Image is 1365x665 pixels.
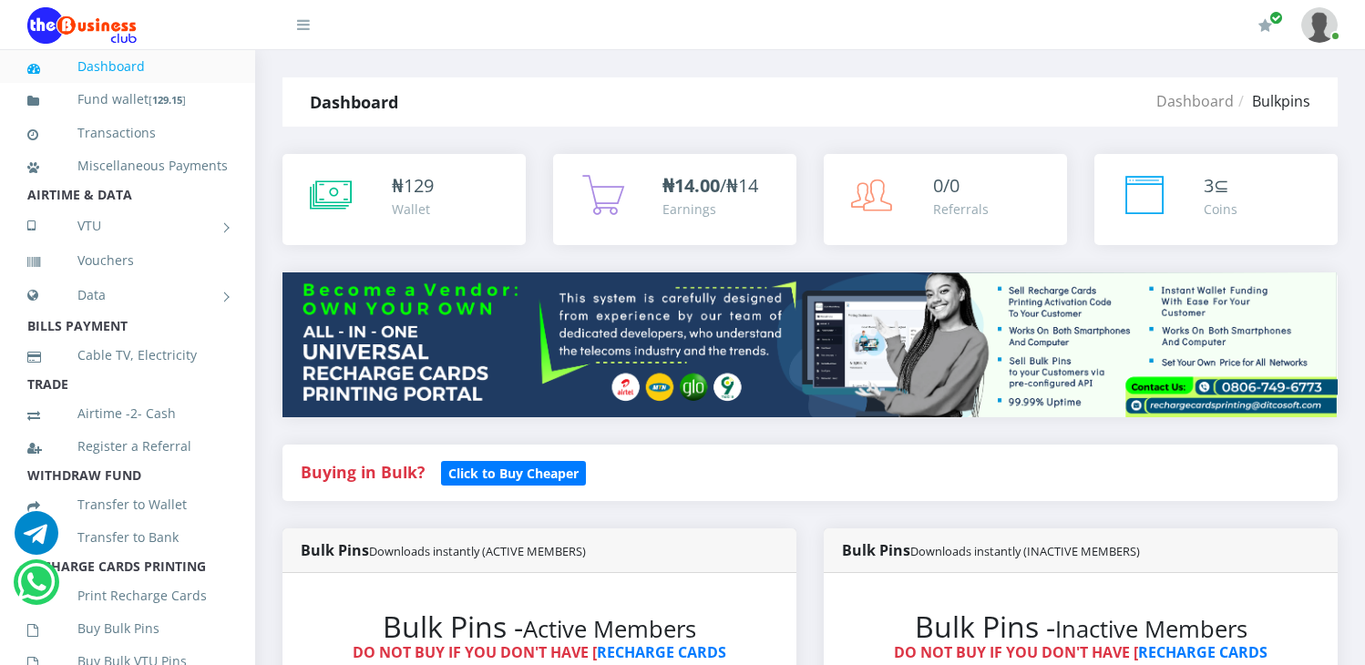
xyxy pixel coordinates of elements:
[392,199,434,219] div: Wallet
[1204,199,1237,219] div: Coins
[319,609,760,644] h2: Bulk Pins -
[27,484,228,526] a: Transfer to Wallet
[1204,173,1214,198] span: 3
[910,543,1140,559] small: Downloads instantly (INACTIVE MEMBERS)
[404,173,434,198] span: 129
[27,203,228,249] a: VTU
[27,608,228,650] a: Buy Bulk Pins
[282,272,1338,417] img: multitenant_rcp.png
[27,240,228,281] a: Vouchers
[933,173,960,198] span: 0/0
[15,525,58,555] a: Chat for support
[301,461,425,483] strong: Buying in Bulk?
[310,91,398,113] strong: Dashboard
[27,272,228,318] a: Data
[1055,613,1247,645] small: Inactive Members
[662,199,758,219] div: Earnings
[282,154,526,245] a: ₦129 Wallet
[662,173,720,198] b: ₦14.00
[27,425,228,467] a: Register a Referral
[1301,7,1338,43] img: User
[1234,90,1310,112] li: Bulkpins
[149,93,186,107] small: [ ]
[152,93,182,107] b: 129.15
[27,112,228,154] a: Transactions
[27,145,228,187] a: Miscellaneous Payments
[27,517,228,558] a: Transfer to Bank
[441,461,586,483] a: Click to Buy Cheaper
[1258,18,1272,33] i: Renew/Upgrade Subscription
[1269,11,1283,25] span: Renew/Upgrade Subscription
[17,574,55,604] a: Chat for support
[933,199,989,219] div: Referrals
[523,613,696,645] small: Active Members
[27,575,228,617] a: Print Recharge Cards
[553,154,796,245] a: ₦14.00/₦14 Earnings
[369,543,586,559] small: Downloads instantly (ACTIVE MEMBERS)
[27,393,228,435] a: Airtime -2- Cash
[860,609,1301,644] h2: Bulk Pins -
[1156,91,1234,111] a: Dashboard
[662,173,758,198] span: /₦14
[448,465,579,482] b: Click to Buy Cheaper
[27,78,228,121] a: Fund wallet[129.15]
[1204,172,1237,199] div: ⊆
[392,172,434,199] div: ₦
[842,540,1140,560] strong: Bulk Pins
[27,7,137,44] img: Logo
[824,154,1067,245] a: 0/0 Referrals
[301,540,586,560] strong: Bulk Pins
[27,334,228,376] a: Cable TV, Electricity
[27,46,228,87] a: Dashboard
